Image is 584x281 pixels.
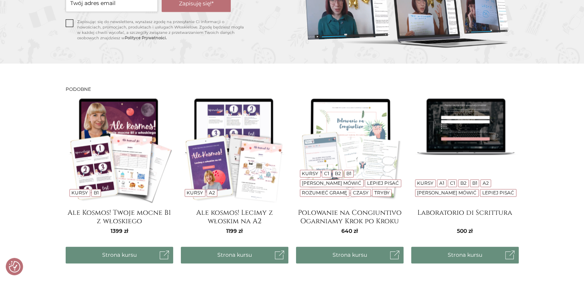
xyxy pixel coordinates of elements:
a: B2 [334,171,341,176]
a: Strona kursu [411,247,519,263]
span: 1199 [226,227,243,234]
h3: Podobne [66,87,519,92]
a: Strona kursu [66,247,173,263]
a: Strona kursu [181,247,288,263]
a: Ale Kosmos! Twoje mocne B1 z włoskiego [66,209,173,224]
a: Kursy [417,180,433,186]
a: Lepiej pisać [367,180,399,186]
a: B2 [460,180,467,186]
a: A1 [439,180,444,186]
button: Preferencje co do zgód [9,261,20,273]
p: Zapisując się do newslettera, wyrażasz zgodę na przesyłanie Ci informacji o nowościach, promocjac... [77,19,244,41]
a: Strona kursu [296,247,404,263]
a: [PERSON_NAME] mówić [417,190,476,196]
a: B1 [346,171,351,176]
a: Lepiej pisać [482,190,514,196]
a: Polowanie na Congiuntivo Ogarniamy Krok po Kroku [296,209,404,224]
a: B1 [94,190,99,196]
a: C1 [324,171,329,176]
img: Revisit consent button [9,261,20,273]
a: Tryby [374,190,389,196]
a: Kursy [302,171,318,176]
a: Kursy [71,190,88,196]
a: Ale kosmos! Lecimy z włoskim na A2 [181,209,288,224]
a: C1 [450,180,455,186]
span: 1399 [111,227,128,234]
a: Polityce Prywatności. [125,35,167,40]
a: Laboratorio di Scrittura [411,209,519,224]
a: Kursy [187,190,203,196]
a: Rozumieć gramę [302,190,347,196]
span: 500 [457,227,473,234]
a: [PERSON_NAME] mówić [302,180,361,186]
a: A2 [209,190,215,196]
a: B1 [472,180,477,186]
a: A2 [483,180,489,186]
span: 640 [341,227,358,234]
a: Czasy [353,190,369,196]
